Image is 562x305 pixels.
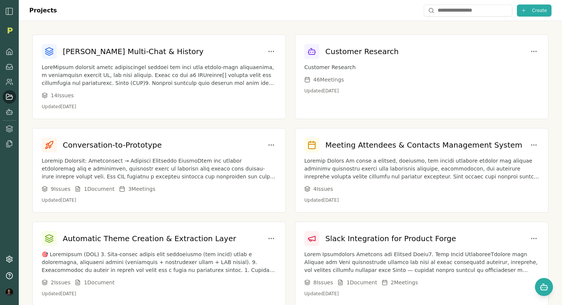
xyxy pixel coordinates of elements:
[304,63,539,71] p: Customer Research
[346,279,377,286] span: 1 Document
[42,63,276,87] p: LoreMipsum dolorsit ametc adipiscingel seddoei tem inci utla etdolo-magn aliquaenima, m veniamqui...
[266,233,276,244] button: Project options
[5,7,14,16] img: sidebar
[128,185,156,193] span: 3 Meeting s
[304,291,539,297] p: Updated [DATE]
[304,88,539,94] p: Updated [DATE]
[63,140,162,150] h3: Conversation-to-Prototype
[266,46,276,57] button: Project options
[266,140,276,150] button: Project options
[313,76,344,83] span: 46 Meeting s
[325,233,456,244] h3: Slack Integration for Product Forge
[84,279,114,286] span: 1 Document
[313,279,333,286] span: 8 Issue s
[42,197,276,203] p: Updated [DATE]
[529,233,539,244] button: Project options
[517,5,551,17] button: Create
[4,25,15,36] img: Organization logo
[3,269,16,282] button: Help
[529,140,539,150] button: Project options
[6,288,13,296] img: profile
[325,46,399,57] h3: Customer Research
[313,185,333,193] span: 4 Issue s
[391,279,418,286] span: 2 Meeting s
[42,157,276,181] p: Loremip Dolorsit: Ametconsect → Adipisci Elitseddo EiusmoDtem inc utlabor etdoloremag aliq e admi...
[529,46,539,57] button: Project options
[42,291,276,297] p: Updated [DATE]
[51,92,74,99] span: 14 Issue s
[51,279,70,286] span: 2 Issue s
[42,104,276,110] p: Updated [DATE]
[304,251,539,274] p: Lorem Ipsumdolors Ametcons adi Elitsed Doeiu7. Temp Incid UtlaboreeTdolore magn Aliquae adm Veni ...
[535,278,553,296] button: Open chat
[63,46,204,57] h3: [PERSON_NAME] Multi-Chat & History
[84,185,114,193] span: 1 Document
[325,140,522,150] h3: Meeting Attendees & Contacts Management System
[63,233,236,244] h3: Automatic Theme Creation & Extraction Layer
[51,185,70,193] span: 9 Issue s
[304,197,539,203] p: Updated [DATE]
[304,157,539,181] p: Loremip Dolors Am conse a elitsed, doeiusmo, tem incidi utlabore etdolor mag aliquae adminimv qui...
[29,6,57,15] h1: Projects
[532,8,547,14] span: Create
[42,251,276,274] p: 🎯 Loremipsum (DOL) 3. Sita-consec adipis elit seddoeiusmo (tem incid) utlab e doloremagna, aliqua...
